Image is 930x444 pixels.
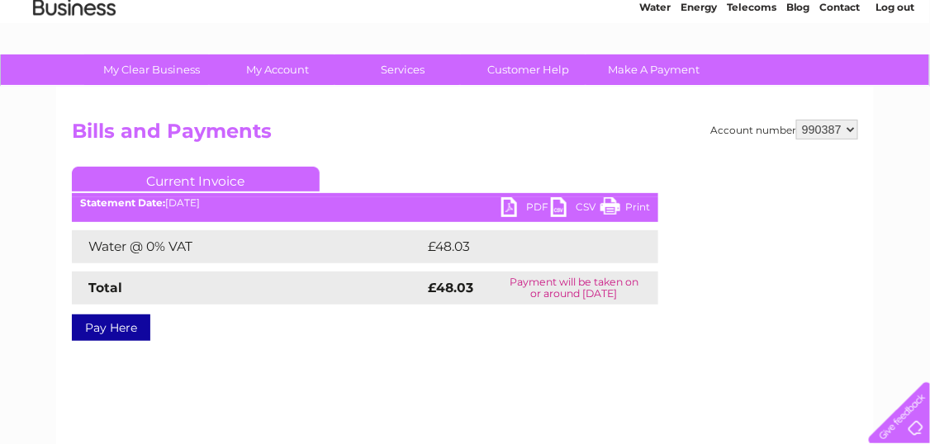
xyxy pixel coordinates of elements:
[619,8,733,29] a: 0333 014 3131
[88,280,122,295] strong: Total
[710,120,858,139] div: Account number
[72,230,424,263] td: Water @ 0% VAT
[72,167,320,191] a: Current Invoice
[428,280,473,295] strong: £48.03
[32,43,116,93] img: logo.png
[80,196,165,209] b: Statement Date:
[681,70,717,83] a: Energy
[820,70,861,83] a: Contact
[424,230,625,263] td: £48.03
[490,272,658,305] td: Payment will be taken on or around [DATE]
[600,197,650,221] a: Print
[72,314,150,341] a: Pay Here
[461,54,597,85] a: Customer Help
[72,120,858,151] h2: Bills and Payments
[875,70,914,83] a: Log out
[551,197,600,221] a: CSV
[501,197,551,221] a: PDF
[84,54,221,85] a: My Clear Business
[210,54,346,85] a: My Account
[586,54,723,85] a: Make A Payment
[76,9,856,80] div: Clear Business is a trading name of Verastar Limited (registered in [GEOGRAPHIC_DATA] No. 3667643...
[335,54,472,85] a: Services
[639,70,671,83] a: Water
[72,197,658,209] div: [DATE]
[727,70,776,83] a: Telecoms
[786,70,810,83] a: Blog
